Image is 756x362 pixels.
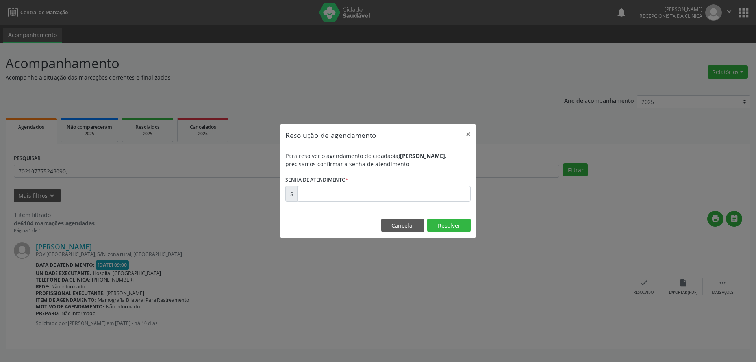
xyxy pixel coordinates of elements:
[460,124,476,144] button: Close
[285,174,348,186] label: Senha de atendimento
[285,152,471,168] div: Para resolver o agendamento do cidadão(ã) , precisamos confirmar a senha de atendimento.
[427,219,471,232] button: Resolver
[400,152,445,160] b: [PERSON_NAME]
[285,130,376,140] h5: Resolução de agendamento
[381,219,424,232] button: Cancelar
[285,186,298,202] div: S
